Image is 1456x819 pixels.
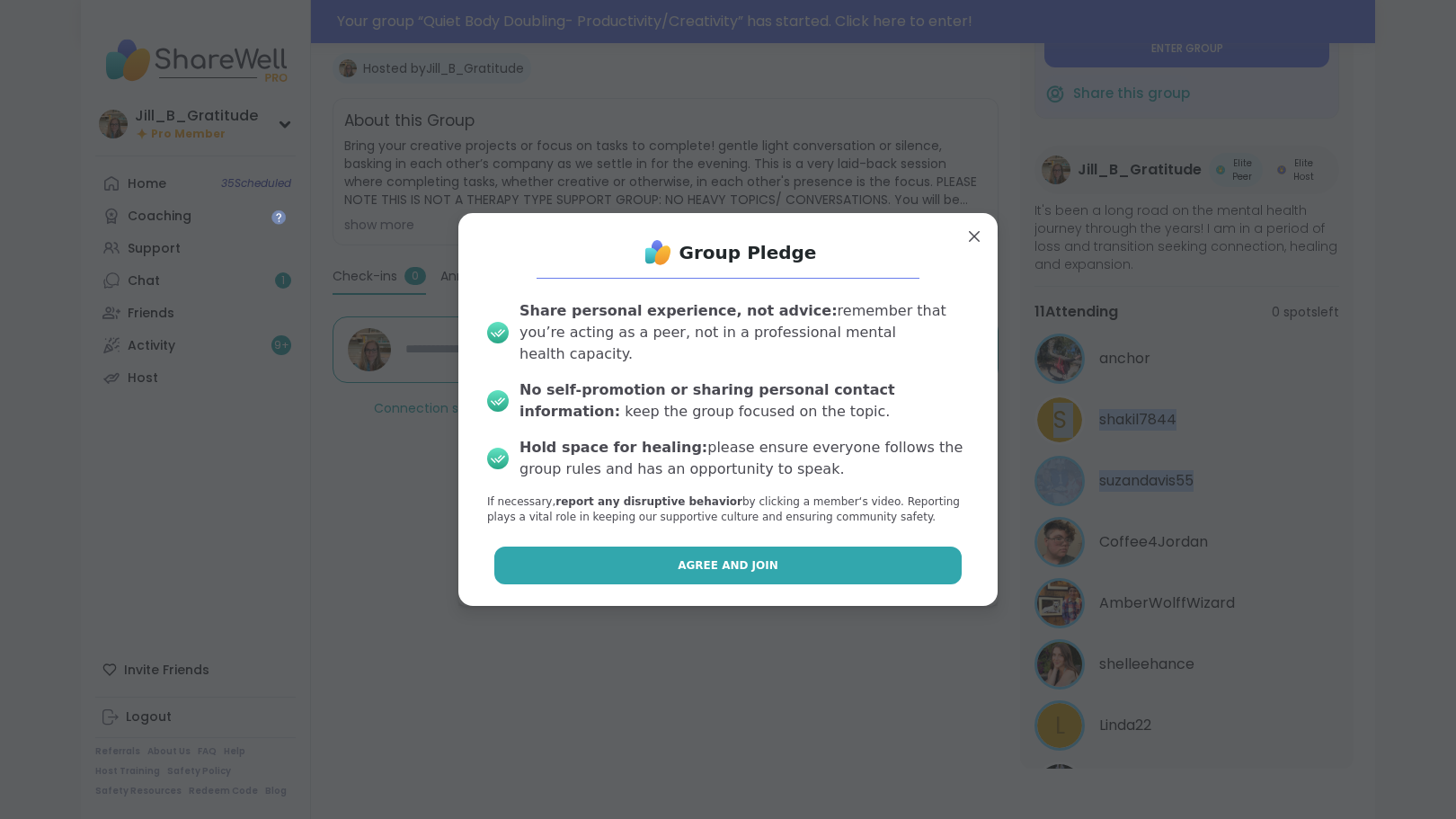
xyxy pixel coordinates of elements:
[519,379,969,423] div: keep the group focused on the topic.
[271,210,286,225] iframe: Spotlight
[519,437,969,480] div: please ensure everyone follows the group rules and has an opportunity to speak.
[487,494,969,525] p: If necessary, by clicking a member‘s video. Reporting plays a vital role in keeping our supportiv...
[640,235,676,271] img: ShareWell Logo
[679,240,817,265] h1: Group Pledge
[494,547,963,584] button: Agree and Join
[519,300,969,365] div: remember that you’re acting as a peer, not in a professional mental health capacity.
[555,495,742,508] b: report any disruptive behavior
[678,557,778,574] span: Agree and Join
[519,302,838,319] b: Share personal experience, not advice:
[519,439,707,456] b: Hold space for healing:
[519,381,895,420] b: No self-promotion or sharing personal contact information:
